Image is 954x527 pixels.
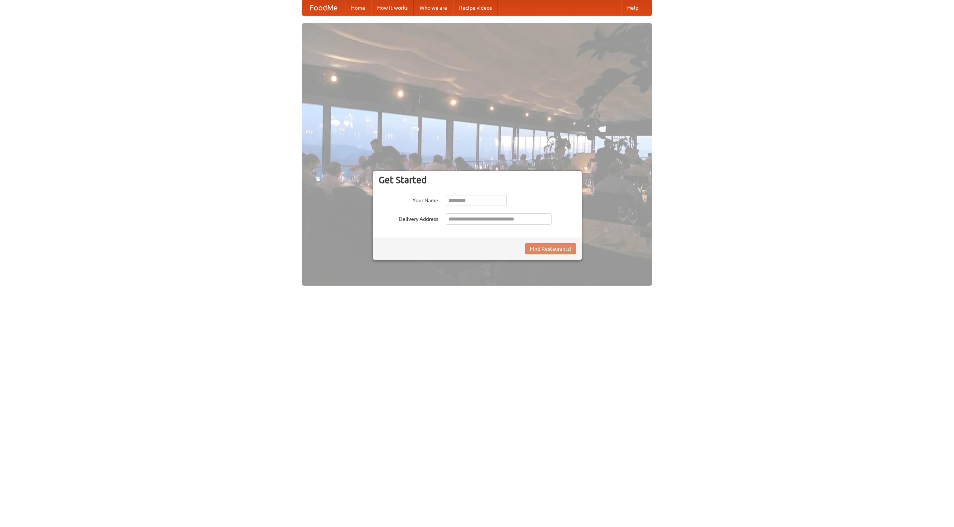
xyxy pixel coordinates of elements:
a: Who we are [414,0,453,15]
label: Your Name [379,195,438,204]
a: Recipe videos [453,0,498,15]
a: Home [345,0,371,15]
a: How it works [371,0,414,15]
label: Delivery Address [379,213,438,223]
a: FoodMe [302,0,345,15]
button: Find Restaurants! [525,243,576,254]
h3: Get Started [379,174,576,185]
a: Help [621,0,644,15]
